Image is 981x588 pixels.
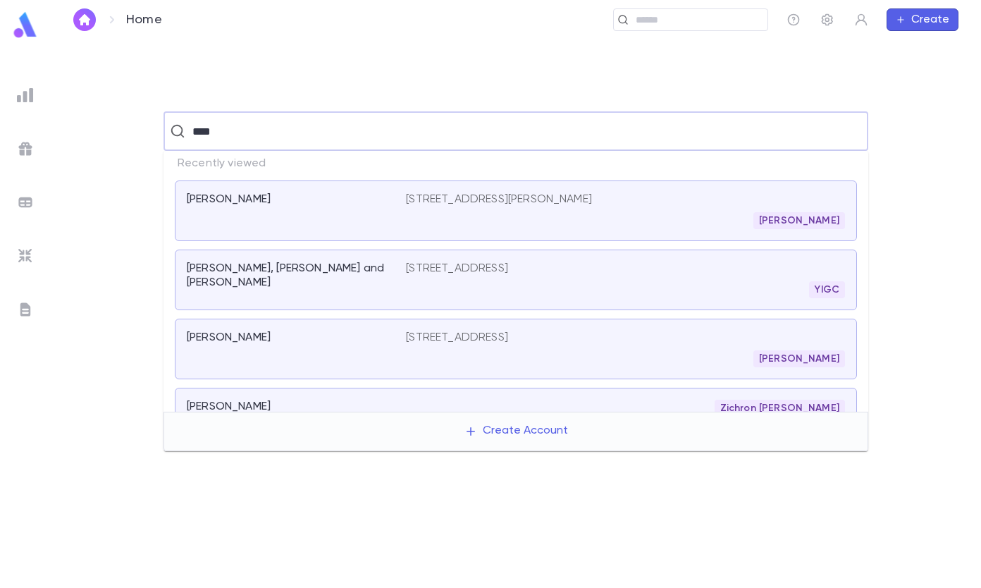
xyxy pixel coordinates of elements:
img: imports_grey.530a8a0e642e233f2baf0ef88e8c9fcb.svg [17,247,34,264]
span: [PERSON_NAME] [753,353,845,365]
p: [PERSON_NAME] [187,192,271,207]
button: Create [887,8,958,31]
p: [PERSON_NAME] [187,331,271,345]
p: [STREET_ADDRESS][PERSON_NAME] [406,192,592,207]
p: [STREET_ADDRESS] [406,331,508,345]
button: Create Account [453,418,579,445]
img: logo [11,11,39,39]
img: letters_grey.7941b92b52307dd3b8a917253454ce1c.svg [17,301,34,318]
span: Zichron [PERSON_NAME] [715,403,845,414]
p: Recently viewed [163,151,868,176]
p: [PERSON_NAME] [187,400,271,414]
span: [PERSON_NAME] [753,215,845,226]
img: campaigns_grey.99e729a5f7ee94e3726e6486bddda8f1.svg [17,140,34,157]
img: reports_grey.c525e4749d1bce6a11f5fe2a8de1b229.svg [17,87,34,104]
span: YIGC [809,284,845,295]
img: batches_grey.339ca447c9d9533ef1741baa751efc33.svg [17,194,34,211]
p: [PERSON_NAME], [PERSON_NAME] and [PERSON_NAME] [187,262,389,290]
p: [STREET_ADDRESS] [406,262,508,276]
img: home_white.a664292cf8c1dea59945f0da9f25487c.svg [76,14,93,25]
p: Home [126,12,162,27]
